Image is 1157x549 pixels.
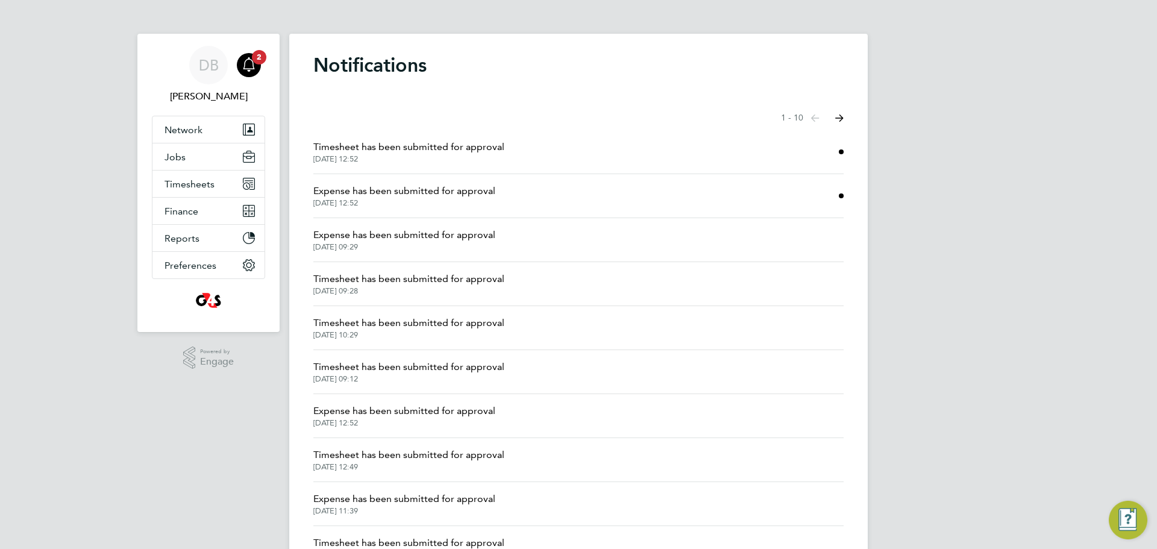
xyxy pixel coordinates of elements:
[313,228,495,242] span: Expense has been submitted for approval
[1109,501,1147,539] button: Engage Resource Center
[165,151,186,163] span: Jobs
[152,198,265,224] button: Finance
[313,228,495,252] a: Expense has been submitted for approval[DATE] 09:29
[199,57,219,73] span: DB
[152,116,265,143] button: Network
[781,112,803,124] span: 1 - 10
[313,506,495,516] span: [DATE] 11:39
[137,34,280,332] nav: Main navigation
[193,291,224,310] img: g4sssuk-logo-retina.png
[313,316,504,340] a: Timesheet has been submitted for approval[DATE] 10:29
[313,286,504,296] span: [DATE] 09:28
[313,184,495,198] span: Expense has been submitted for approval
[152,225,265,251] button: Reports
[313,492,495,516] a: Expense has been submitted for approval[DATE] 11:39
[237,46,261,84] a: 2
[781,106,844,130] nav: Select page of notifications list
[313,374,504,384] span: [DATE] 09:12
[165,260,216,271] span: Preferences
[313,360,504,384] a: Timesheet has been submitted for approval[DATE] 09:12
[313,184,495,208] a: Expense has been submitted for approval[DATE] 12:52
[313,198,495,208] span: [DATE] 12:52
[313,404,495,428] a: Expense has been submitted for approval[DATE] 12:52
[200,347,234,357] span: Powered by
[165,124,202,136] span: Network
[165,233,199,244] span: Reports
[313,272,504,296] a: Timesheet has been submitted for approval[DATE] 09:28
[313,404,495,418] span: Expense has been submitted for approval
[200,357,234,367] span: Engage
[313,418,495,428] span: [DATE] 12:52
[152,46,265,104] a: DB[PERSON_NAME]
[313,53,844,77] h1: Notifications
[313,448,504,462] span: Timesheet has been submitted for approval
[152,291,265,310] a: Go to home page
[313,316,504,330] span: Timesheet has been submitted for approval
[152,89,265,104] span: David Bringhurst
[313,360,504,374] span: Timesheet has been submitted for approval
[152,143,265,170] button: Jobs
[313,154,504,164] span: [DATE] 12:52
[313,272,504,286] span: Timesheet has been submitted for approval
[183,347,234,369] a: Powered byEngage
[313,492,495,506] span: Expense has been submitted for approval
[252,50,266,64] span: 2
[313,140,504,164] a: Timesheet has been submitted for approval[DATE] 12:52
[313,242,495,252] span: [DATE] 09:29
[313,140,504,154] span: Timesheet has been submitted for approval
[165,205,198,217] span: Finance
[313,462,504,472] span: [DATE] 12:49
[313,330,504,340] span: [DATE] 10:29
[152,252,265,278] button: Preferences
[165,178,215,190] span: Timesheets
[313,448,504,472] a: Timesheet has been submitted for approval[DATE] 12:49
[152,171,265,197] button: Timesheets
